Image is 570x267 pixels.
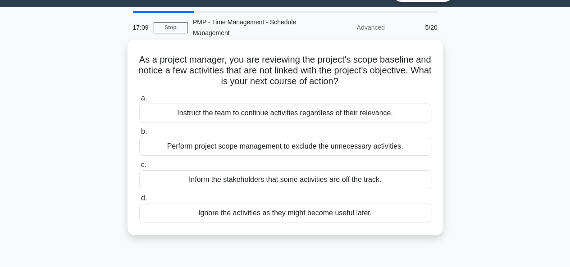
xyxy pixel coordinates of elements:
span: c. [141,161,146,168]
div: Instruct the team to continue activities regardless of their relevance. [139,104,431,122]
div: 5/20 [390,18,443,36]
span: d. [141,194,147,202]
div: Perform project scope management to exclude the unnecessary activities. [139,137,431,156]
div: PMP - Time Management - Schedule Management [187,13,311,42]
a: Stop [154,22,187,33]
div: Ignore the activities as they might become useful later. [139,204,431,222]
div: 17:09 [128,18,154,36]
h5: As a project manager, you are reviewing the project's scope baseline and notice a few activities ... [138,54,432,87]
div: Advanced [311,18,390,36]
span: b. [141,127,147,135]
div: Inform the stakeholders that some activities are off the track. [139,170,431,189]
span: a. [141,94,147,102]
